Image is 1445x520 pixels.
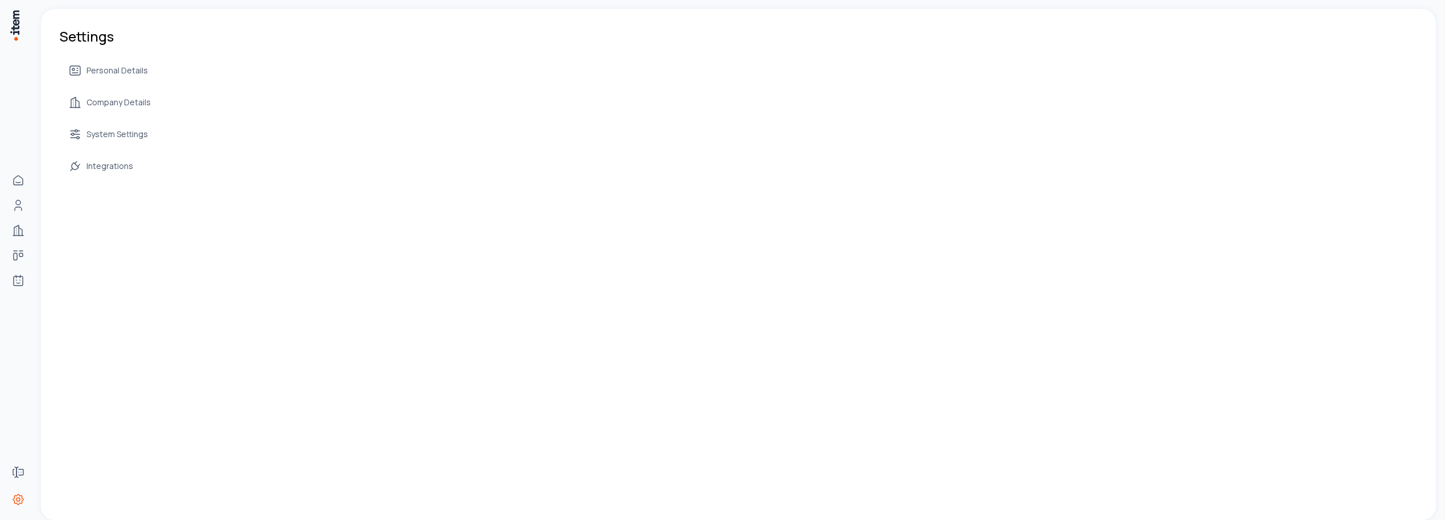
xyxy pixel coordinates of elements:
[7,269,30,292] a: Agents
[59,155,160,178] a: Integrations
[7,169,30,192] a: Home
[86,97,151,108] span: Company Details
[59,59,160,82] a: Personal Details
[7,461,30,484] a: Forms
[7,219,30,242] a: Companies
[59,123,160,146] a: System Settings
[59,91,160,114] a: Company Details
[59,27,160,46] h1: Settings
[7,244,30,267] a: Deals
[7,488,30,511] a: Settings
[86,129,148,140] span: System Settings
[86,65,148,76] span: Personal Details
[9,9,20,42] img: Item Brain Logo
[7,194,30,217] a: People
[86,160,133,172] span: Integrations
